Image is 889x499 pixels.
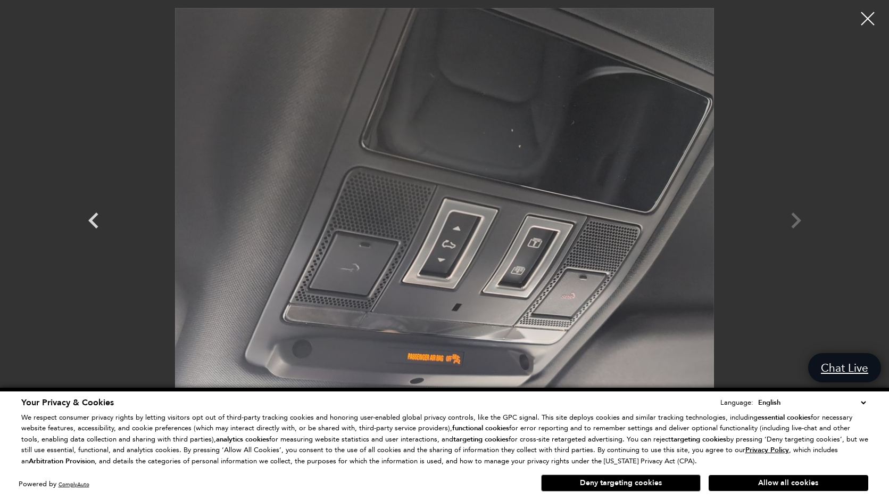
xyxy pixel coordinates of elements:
[216,435,269,444] strong: analytics cookies
[671,435,726,444] strong: targeting cookies
[59,481,89,488] a: ComplyAuto
[541,475,701,492] button: Deny targeting cookies
[453,435,509,444] strong: targeting cookies
[758,413,811,422] strong: essential cookies
[745,445,789,455] u: Privacy Policy
[126,8,764,414] img: Used 2024 White Land Rover S image 30
[709,475,868,491] button: Allow all cookies
[78,199,110,247] div: Previous
[755,397,868,408] select: Language Select
[29,456,95,466] strong: Arbitration Provision
[21,397,114,408] span: Your Privacy & Cookies
[19,481,89,488] div: Powered by
[808,353,881,382] a: Chat Live
[720,399,753,406] div: Language:
[452,423,509,433] strong: functional cookies
[816,361,874,375] span: Chat Live
[21,412,868,467] p: We respect consumer privacy rights by letting visitors opt out of third-party tracking cookies an...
